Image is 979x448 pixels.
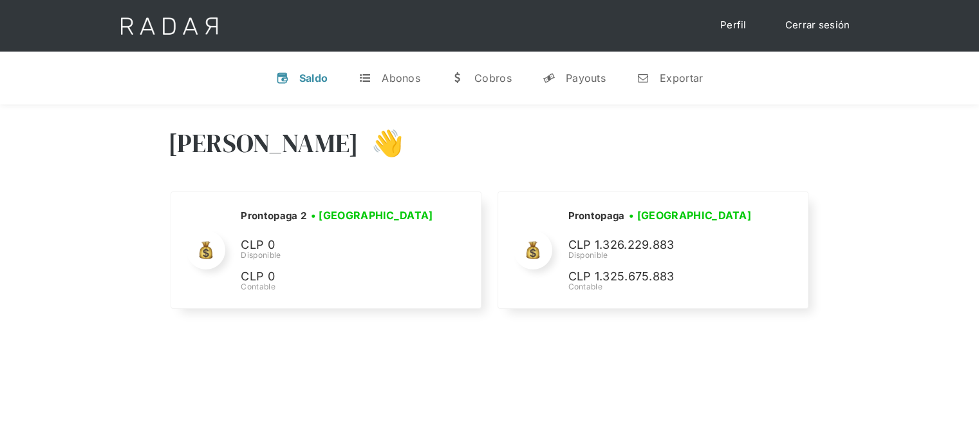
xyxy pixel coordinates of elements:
div: Exportar [660,72,703,84]
h3: [PERSON_NAME] [168,127,359,159]
h2: Prontopaga [568,209,624,222]
p: CLP 1.326.229.883 [568,236,761,255]
h3: • [GEOGRAPHIC_DATA] [311,208,433,223]
div: y [543,72,555,84]
h3: • [GEOGRAPHIC_DATA] [629,208,751,223]
div: Cobros [474,72,512,84]
div: Abonos [382,72,420,84]
p: CLP 1.325.675.883 [568,268,761,286]
a: Perfil [707,13,760,38]
div: t [359,72,371,84]
div: Disponible [568,249,761,261]
p: CLP 0 [241,236,434,255]
div: Disponible [241,249,437,261]
div: Payouts [566,72,606,84]
div: w [451,72,464,84]
div: v [276,72,289,84]
div: Saldo [299,72,328,84]
div: n [637,72,649,84]
p: CLP 0 [241,268,434,286]
h3: 👋 [359,127,404,159]
div: Contable [241,281,437,293]
h2: Prontopaga 2 [241,209,306,222]
div: Contable [568,281,761,293]
a: Cerrar sesión [772,13,863,38]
